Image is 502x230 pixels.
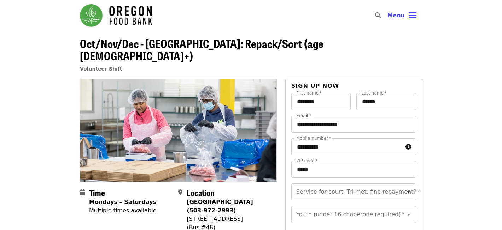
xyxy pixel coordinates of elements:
[291,116,416,133] input: Email
[80,79,276,181] img: Oct/Nov/Dec - Beaverton: Repack/Sort (age 10+) organized by Oregon Food Bank
[409,10,416,20] i: bars icon
[80,4,152,27] img: Oregon Food Bank - Home
[89,186,105,199] span: Time
[385,7,391,24] input: Search
[80,189,85,196] i: calendar icon
[80,66,122,72] a: Volunteer Shift
[291,83,339,89] span: Sign up now
[187,215,271,223] div: [STREET_ADDRESS]
[387,12,405,19] span: Menu
[296,159,317,163] label: ZIP code
[80,35,323,64] span: Oct/Nov/Dec - [GEOGRAPHIC_DATA]: Repack/Sort (age [DEMOGRAPHIC_DATA]+)
[89,206,156,215] div: Multiple times available
[291,93,351,110] input: First name
[405,144,411,150] i: circle-info icon
[291,138,403,155] input: Mobile number
[404,187,414,197] button: Open
[291,161,416,178] input: ZIP code
[296,91,322,95] label: First name
[89,199,156,205] strong: Mondays – Saturdays
[356,93,416,110] input: Last name
[187,199,253,214] strong: [GEOGRAPHIC_DATA] (503-972-2993)
[187,186,215,199] span: Location
[361,91,386,95] label: Last name
[178,189,182,196] i: map-marker-alt icon
[381,7,422,24] button: Toggle account menu
[404,210,414,219] button: Open
[296,114,311,118] label: Email
[296,136,331,140] label: Mobile number
[375,12,381,19] i: search icon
